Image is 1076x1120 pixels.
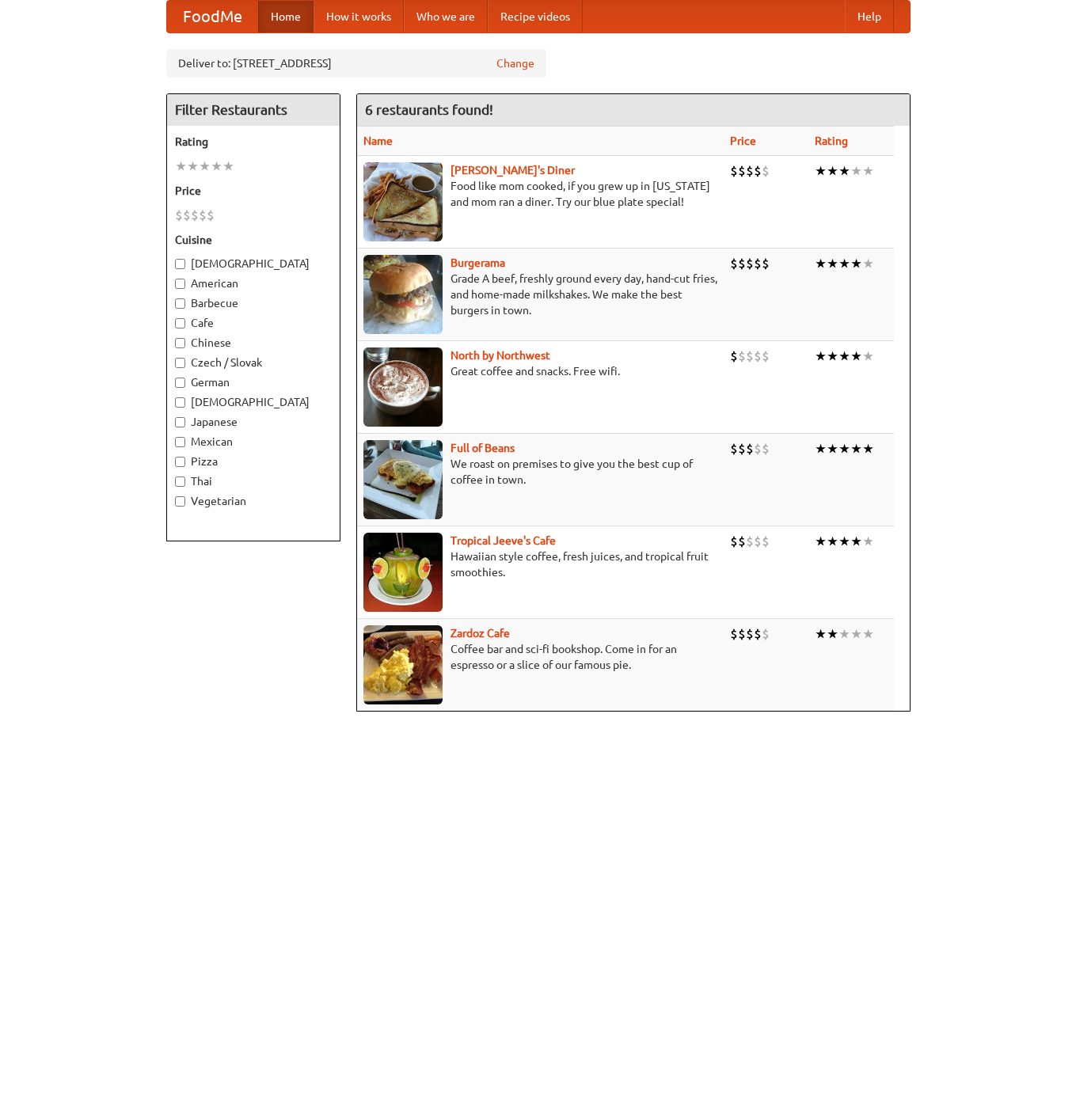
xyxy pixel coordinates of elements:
[363,135,393,147] a: Name
[187,158,199,175] li: ★
[850,347,862,365] li: ★
[746,440,754,457] li: $
[175,493,332,509] label: Vegetarian
[363,363,717,379] p: Great coffee and snacks. Free wifi.
[838,533,850,550] li: ★
[175,259,185,269] input: [DEMOGRAPHIC_DATA]
[762,440,770,457] li: $
[211,158,222,175] li: ★
[730,347,738,365] li: $
[175,256,332,271] label: [DEMOGRAPHIC_DATA]
[762,347,770,365] li: $
[850,255,862,272] li: ★
[496,55,534,71] a: Change
[175,134,332,150] h5: Rating
[815,440,827,457] li: ★
[451,534,556,547] b: Tropical Jeeve's Cafe
[754,347,762,365] li: $
[850,533,862,550] li: ★
[363,178,717,210] p: Food like mom cooked, if you grew up in [US_STATE] and mom ran a diner. Try our blue plate special!
[746,347,754,365] li: $
[730,533,738,550] li: $
[191,207,199,224] li: $
[175,378,185,388] input: German
[175,473,332,489] label: Thai
[175,355,332,370] label: Czech / Slovak
[175,397,185,408] input: [DEMOGRAPHIC_DATA]
[363,271,717,318] p: Grade A beef, freshly ground every day, hand-cut fries, and home-made milkshakes. We make the bes...
[363,456,717,488] p: We roast on premises to give you the best cup of coffee in town.
[838,347,850,365] li: ★
[738,533,746,550] li: $
[175,315,332,331] label: Cafe
[850,625,862,643] li: ★
[838,440,850,457] li: ★
[815,135,848,147] a: Rating
[404,1,488,32] a: Who we are
[730,255,738,272] li: $
[363,549,717,580] p: Hawaiian style coffee, fresh juices, and tropical fruit smoothies.
[746,162,754,180] li: $
[363,347,443,427] img: north.jpg
[730,135,756,147] a: Price
[754,440,762,457] li: $
[815,625,827,643] li: ★
[730,162,738,180] li: $
[827,255,838,272] li: ★
[762,533,770,550] li: $
[738,625,746,643] li: $
[451,349,550,362] a: North by Northwest
[451,164,575,177] a: [PERSON_NAME]'s Diner
[175,414,332,430] label: Japanese
[754,625,762,643] li: $
[222,158,234,175] li: ★
[258,1,314,32] a: Home
[850,440,862,457] li: ★
[862,347,874,365] li: ★
[175,335,332,351] label: Chinese
[175,394,332,410] label: [DEMOGRAPHIC_DATA]
[175,183,332,199] h5: Price
[738,255,746,272] li: $
[363,625,443,704] img: zardoz.jpg
[838,162,850,180] li: ★
[207,207,215,224] li: $
[862,255,874,272] li: ★
[363,255,443,334] img: burgerama.jpg
[175,279,185,289] input: American
[838,255,850,272] li: ★
[754,255,762,272] li: $
[175,318,185,328] input: Cafe
[827,625,838,643] li: ★
[363,440,443,519] img: beans.jpg
[175,298,185,309] input: Barbecue
[838,625,850,643] li: ★
[199,207,207,224] li: $
[827,533,838,550] li: ★
[850,162,862,180] li: ★
[754,533,762,550] li: $
[762,162,770,180] li: $
[827,162,838,180] li: ★
[815,347,827,365] li: ★
[862,440,874,457] li: ★
[738,162,746,180] li: $
[166,49,546,78] div: Deliver to: [STREET_ADDRESS]
[845,1,894,32] a: Help
[167,94,340,126] h4: Filter Restaurants
[175,158,187,175] li: ★
[762,255,770,272] li: $
[815,533,827,550] li: ★
[175,275,332,291] label: American
[730,440,738,457] li: $
[365,102,493,117] ng-pluralize: 6 restaurants found!
[746,255,754,272] li: $
[862,625,874,643] li: ★
[451,256,505,269] a: Burgerama
[199,158,211,175] li: ★
[730,625,738,643] li: $
[488,1,583,32] a: Recipe videos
